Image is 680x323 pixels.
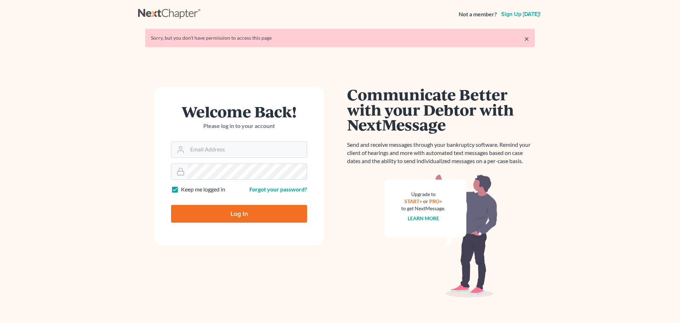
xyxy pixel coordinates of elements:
div: Sorry, but you don't have permission to access this page [151,34,529,41]
label: Keep me logged in [181,185,225,194]
a: START+ [404,198,422,204]
span: or [423,198,428,204]
div: to get NextMessage. [401,205,445,212]
a: × [524,34,529,43]
a: Sign up [DATE]! [500,11,542,17]
img: nextmessage_bg-59042aed3d76b12b5cd301f8e5b87938c9018125f34e5fa2b7a6b67550977c72.svg [384,174,498,298]
input: Log In [171,205,307,223]
strong: Not a member? [459,10,497,18]
h1: Communicate Better with your Debtor with NextMessage [347,87,535,132]
input: Email Address [187,142,307,157]
p: Please log in to your account [171,122,307,130]
a: Forgot your password? [249,186,307,193]
div: Upgrade to [401,191,445,198]
h1: Welcome Back! [171,104,307,119]
a: PRO+ [429,198,442,204]
a: Learn more [408,215,439,221]
p: Send and receive messages through your bankruptcy software. Remind your client of hearings and mo... [347,141,535,165]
